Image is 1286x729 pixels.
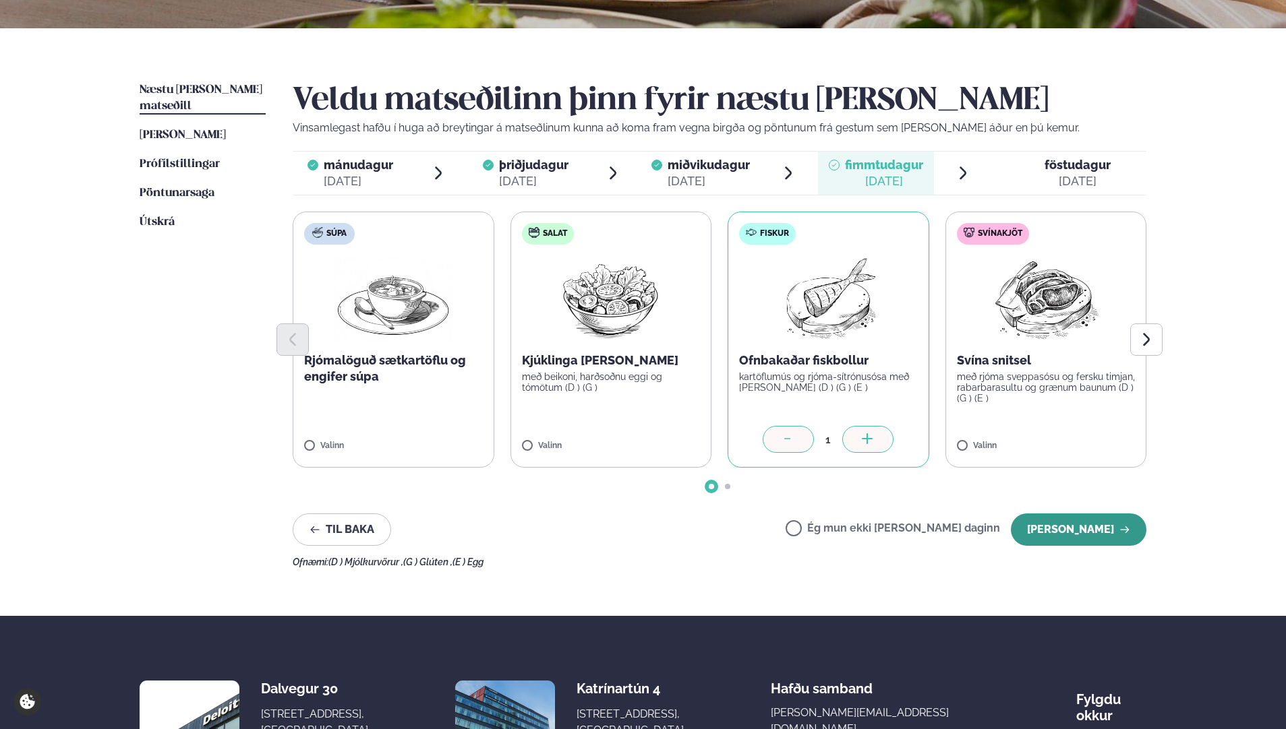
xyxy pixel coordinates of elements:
[1045,173,1111,189] div: [DATE]
[814,432,842,447] div: 1
[293,513,391,546] button: Til baka
[276,323,309,356] button: Previous slide
[326,228,347,239] span: Súpa
[452,557,484,567] span: (E ) Egg
[771,670,873,697] span: Hafðu samband
[964,227,974,238] img: pork.svg
[261,680,368,697] div: Dalvegur 30
[668,173,750,189] div: [DATE]
[403,557,452,567] span: (G ) Glúten ,
[140,82,266,115] a: Næstu [PERSON_NAME] matseðill
[328,557,403,567] span: (D ) Mjólkurvörur ,
[140,156,220,172] a: Prófílstillingar
[739,352,918,369] p: Ofnbakaðar fiskbollur
[986,255,1105,342] img: Pork-Meat.png
[140,158,220,170] span: Prófílstillingar
[499,173,568,189] div: [DATE]
[293,557,1146,567] div: Ofnæmi:
[140,129,226,141] span: [PERSON_NAME]
[529,227,539,238] img: salad.svg
[140,214,175,230] a: Útskrá
[577,680,684,697] div: Katrínartún 4
[709,484,714,489] span: Go to slide 1
[304,352,483,385] p: Rjómalöguð sætkartöflu og engifer súpa
[334,255,452,342] img: Soup.png
[522,352,701,369] p: Kjúklinga [PERSON_NAME]
[769,255,888,342] img: Fish.png
[324,173,393,189] div: [DATE]
[668,158,750,172] span: miðvikudagur
[312,227,323,238] img: soup.svg
[293,82,1146,120] h2: Veldu matseðilinn þinn fyrir næstu [PERSON_NAME]
[543,228,567,239] span: Salat
[140,127,226,144] a: [PERSON_NAME]
[978,228,1022,239] span: Svínakjöt
[140,216,175,228] span: Útskrá
[1130,323,1163,356] button: Next slide
[1011,513,1146,546] button: [PERSON_NAME]
[522,371,701,393] p: með beikoni, harðsoðnu eggi og tómötum (D ) (G )
[739,371,918,393] p: kartöflumús og rjóma-sítrónusósa með [PERSON_NAME] (D ) (G ) (E )
[293,120,1146,136] p: Vinsamlegast hafðu í huga að breytingar á matseðlinum kunna að koma fram vegna birgða og pöntunum...
[845,158,923,172] span: fimmtudagur
[324,158,393,172] span: mánudagur
[551,255,670,342] img: Salad.png
[140,187,214,199] span: Pöntunarsaga
[957,352,1136,369] p: Svína snitsel
[760,228,789,239] span: Fiskur
[1076,680,1146,724] div: Fylgdu okkur
[140,84,262,112] span: Næstu [PERSON_NAME] matseðill
[13,688,41,716] a: Cookie settings
[140,185,214,201] a: Pöntunarsaga
[746,227,757,238] img: fish.svg
[499,158,568,172] span: þriðjudagur
[1045,158,1111,172] span: föstudagur
[845,173,923,189] div: [DATE]
[957,371,1136,404] p: með rjóma sveppasósu og fersku timjan, rabarbarasultu og grænum baunum (D ) (G ) (E )
[725,484,730,489] span: Go to slide 2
